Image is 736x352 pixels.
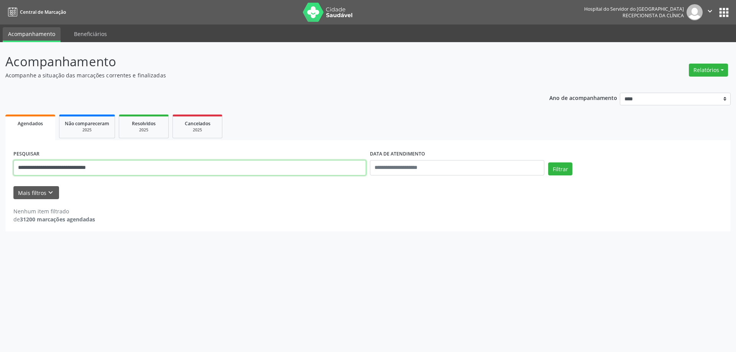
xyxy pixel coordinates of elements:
div: de [13,215,95,223]
p: Acompanhamento [5,52,513,71]
div: 2025 [65,127,109,133]
button:  [703,4,717,20]
a: Central de Marcação [5,6,66,18]
div: 2025 [178,127,217,133]
span: Agendados [18,120,43,127]
button: Relatórios [689,64,728,77]
strong: 31200 marcações agendadas [20,216,95,223]
i:  [706,7,714,15]
a: Acompanhamento [3,27,61,42]
p: Acompanhe a situação das marcações correntes e finalizadas [5,71,513,79]
label: PESQUISAR [13,148,39,160]
img: img [687,4,703,20]
span: Cancelados [185,120,210,127]
span: Recepcionista da clínica [623,12,684,19]
span: Central de Marcação [20,9,66,15]
div: Hospital do Servidor do [GEOGRAPHIC_DATA] [584,6,684,12]
span: Resolvidos [132,120,156,127]
p: Ano de acompanhamento [549,93,617,102]
span: Não compareceram [65,120,109,127]
i: keyboard_arrow_down [46,188,55,197]
div: Nenhum item filtrado [13,207,95,215]
button: Mais filtroskeyboard_arrow_down [13,186,59,200]
label: DATA DE ATENDIMENTO [370,148,425,160]
div: 2025 [125,127,163,133]
a: Beneficiários [69,27,112,41]
button: Filtrar [548,162,572,175]
button: apps [717,6,731,19]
